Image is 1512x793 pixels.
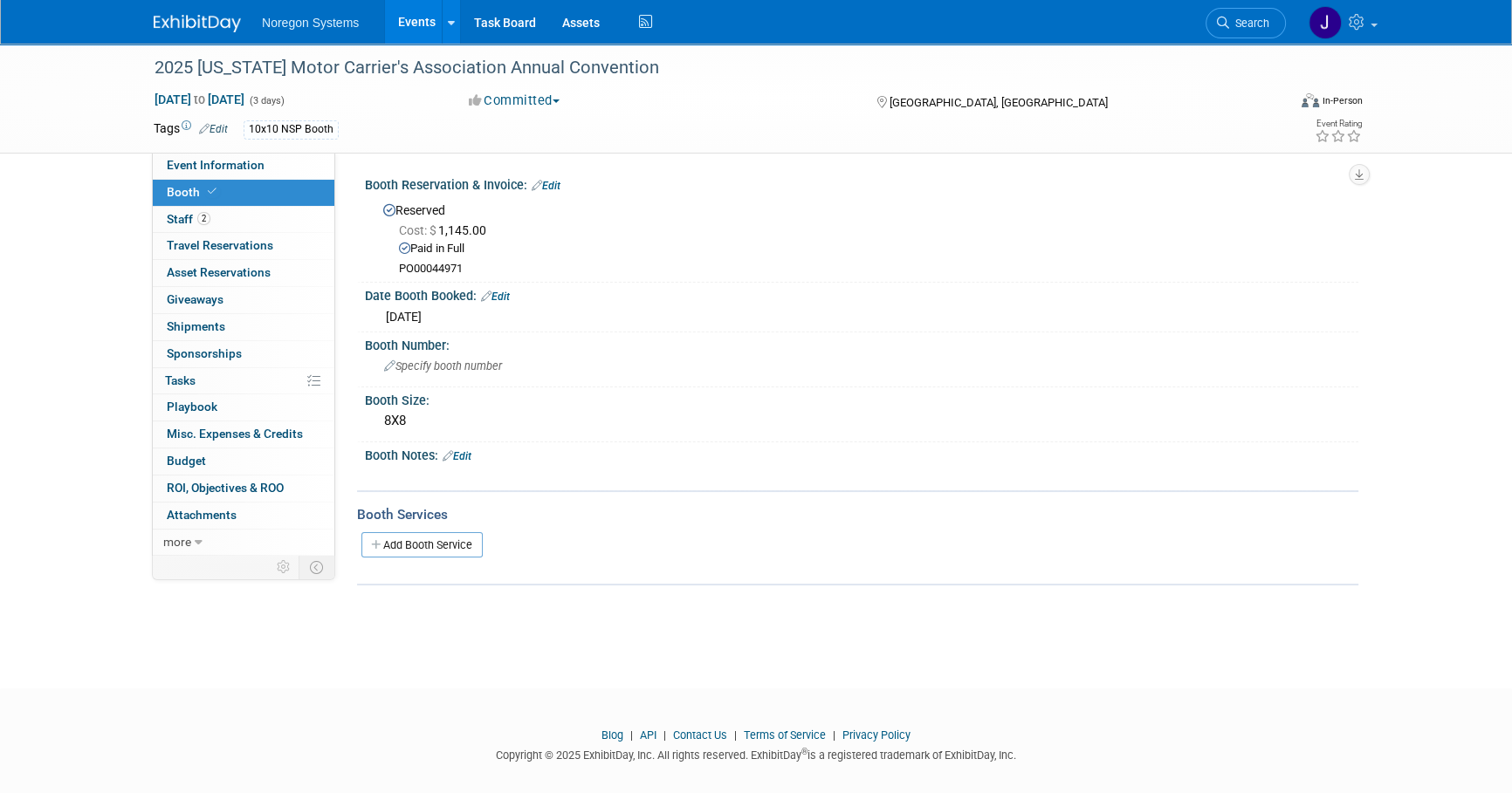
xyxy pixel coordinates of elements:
a: Asset Reservations [153,260,334,286]
span: Sponsorships [167,346,242,360]
a: Sponsorships [153,341,334,367]
a: Travel Reservations [153,233,334,259]
span: Search [1229,17,1269,30]
div: Paid in Full [399,241,1345,257]
a: Edit [481,291,510,303]
button: Committed [463,92,567,110]
span: Staff [167,212,210,226]
a: Terms of Service [744,728,826,742]
span: 1,145.00 [399,223,493,237]
span: (3 days) [248,95,285,106]
a: Misc. Expenses & Credits [153,421,334,448]
span: 2 [197,212,210,225]
span: to [191,92,208,106]
span: ROI, Objectives & ROO [167,481,284,495]
a: Edit [532,180,560,192]
span: Cost: $ [399,223,438,237]
a: Event Information [153,153,334,179]
span: Travel Reservations [167,238,273,252]
a: ROI, Objectives & ROO [153,475,334,502]
div: Event Format [1183,91,1363,117]
div: PO00044971 [399,262,1345,277]
span: | [626,728,637,742]
i: Booth reservation complete [208,187,216,196]
div: Event Rating [1315,120,1362,128]
span: Tasks [165,373,196,387]
a: Budget [153,448,334,475]
span: Playbook [167,400,217,414]
span: Attachments [167,508,237,522]
a: Shipments [153,314,334,340]
div: Booth Reservation & Invoice: [365,172,1358,195]
span: more [163,535,191,549]
span: Noregon Systems [262,16,359,30]
span: Misc. Expenses & Credits [167,427,303,441]
a: Booth [153,180,334,206]
a: Tasks [153,368,334,394]
a: Playbook [153,394,334,420]
span: Shipments [167,319,225,333]
span: Specify booth number [384,359,502,373]
a: API [640,728,656,742]
a: Attachments [153,502,334,529]
span: | [828,728,840,742]
span: [GEOGRAPHIC_DATA], [GEOGRAPHIC_DATA] [889,96,1107,109]
div: Reserved [378,197,1345,277]
div: 2025 [US_STATE] Motor Carrier's Association Annual Convention [148,52,1260,84]
a: more [153,530,334,556]
img: Format-Inperson.png [1302,93,1319,107]
a: Edit [199,123,228,135]
a: Add Booth Service [361,532,483,557]
div: 8X8 [378,407,1345,434]
td: Tags [154,120,228,140]
sup: ® [801,747,808,756]
a: Edit [443,450,471,462]
a: Giveaways [153,287,334,313]
span: Budget [167,454,206,468]
a: Blog [601,728,623,742]
div: Booth Number: [365,332,1358,354]
td: Personalize Event Tab Strip [269,556,299,578]
a: Search [1206,8,1286,38]
span: Event Information [167,158,265,172]
span: | [659,728,670,742]
div: Date Booth Booked: [365,283,1358,305]
td: Toggle Event Tabs [299,556,335,578]
span: | [730,728,741,742]
div: Booth Services [357,505,1358,524]
span: Asset Reservations [167,265,271,279]
span: [DATE] [DATE] [154,92,245,107]
a: Contact Us [673,728,727,742]
span: Giveaways [167,292,223,306]
div: Booth Size: [365,387,1358,409]
div: Booth Notes: [365,442,1358,465]
a: Privacy Policy [842,728,911,742]
img: Johana Gil [1309,6,1342,39]
a: Staff2 [153,207,334,233]
div: In-Person [1322,94,1363,107]
img: ExhibitDay [154,15,241,32]
div: 10x10 NSP Booth [244,120,339,139]
span: Booth [167,185,220,199]
span: [DATE] [386,310,422,324]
